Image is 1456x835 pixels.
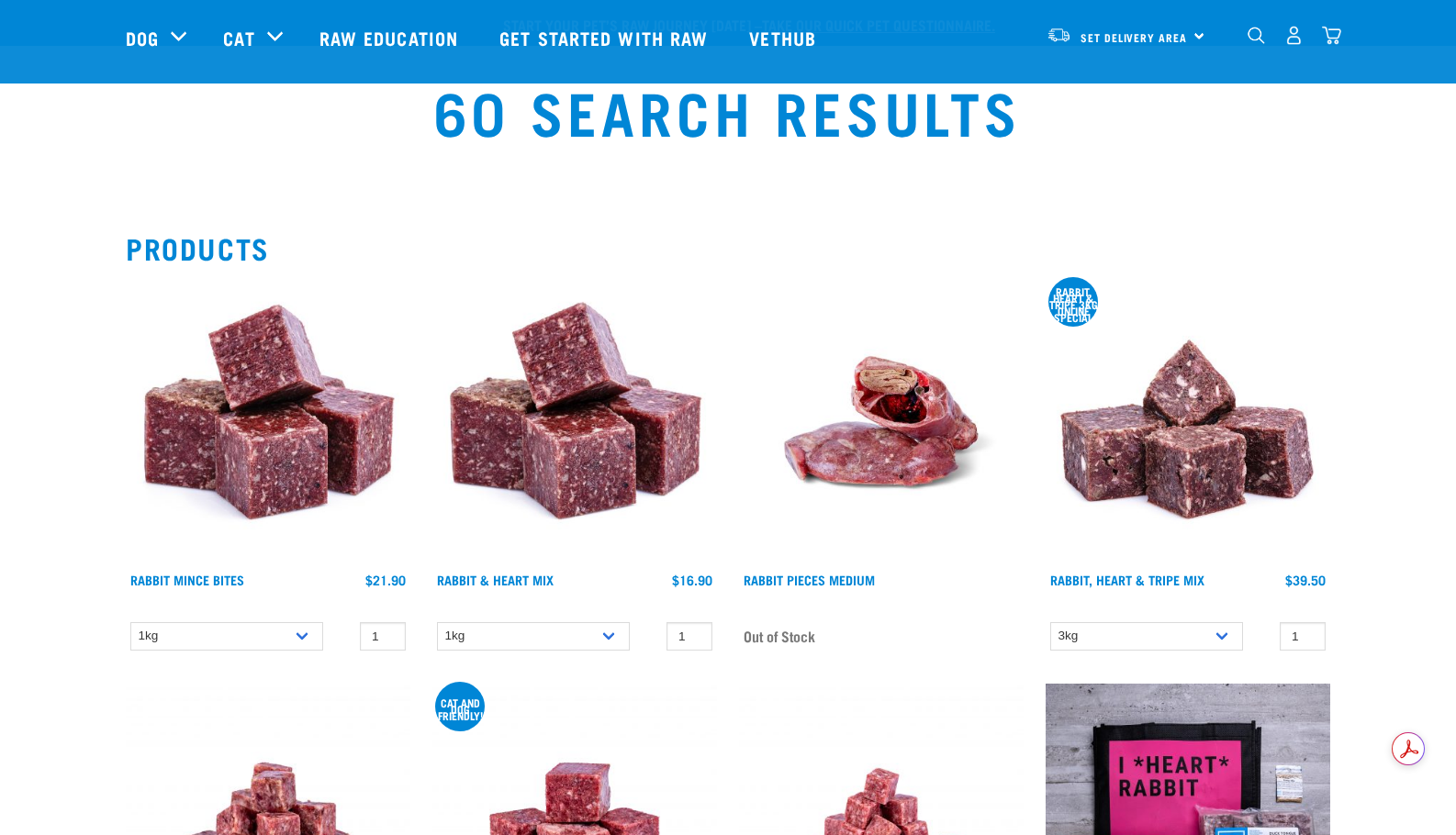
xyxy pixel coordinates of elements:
a: Raw Education [301,1,481,74]
img: 1175 Rabbit Heart Tripe Mix 01 [1046,279,1330,563]
h2: Products [126,231,1330,264]
img: van-moving.png [1047,27,1071,43]
img: Whole Minced Rabbit Cubes 01 [126,279,410,563]
a: Rabbit Pieces Medium [744,576,875,583]
img: home-icon@2x.png [1322,26,1341,45]
a: Rabbit, Heart & Tripe Mix [1050,576,1204,583]
a: Vethub [731,1,839,74]
a: Rabbit & Heart Mix [437,576,554,583]
a: Cat [223,24,254,51]
input: 1 [1280,622,1326,651]
img: home-icon-1@2x.png [1248,27,1265,44]
div: Rabbit, Heart & Tripe 3kg online special [1048,288,1098,320]
h1: 60 Search Results [275,77,1180,143]
a: Get started with Raw [481,1,731,74]
img: Raw Essentials Wallaby Pieces Raw Meaty Bones For Dogs [739,279,1024,563]
a: Rabbit Mince Bites [130,576,244,583]
img: user.png [1284,26,1304,45]
div: $21.90 [365,573,406,587]
div: Cat and dog friendly! [435,699,485,718]
img: 1087 Rabbit Heart Cubes 01 [432,279,717,563]
div: $16.90 [672,573,712,587]
span: Out of Stock [744,622,815,650]
input: 1 [666,622,712,651]
div: $39.50 [1285,573,1326,587]
span: Set Delivery Area [1081,34,1187,40]
input: 1 [360,622,406,651]
a: Dog [126,24,159,51]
